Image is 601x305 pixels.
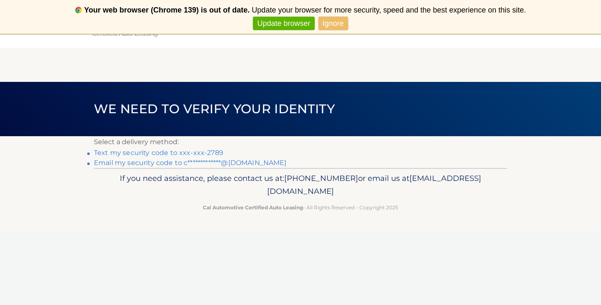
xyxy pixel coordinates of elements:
[99,203,502,212] p: - All Rights Reserved - Copyright 2025
[252,6,526,14] span: Update your browser for more security, speed and the best experience on this site.
[318,17,348,30] a: Ignore
[203,204,303,211] strong: Cal Automotive Certified Auto Leasing
[84,6,250,14] b: Your web browser (Chrome 139) is out of date.
[253,17,314,30] a: Update browser
[94,101,335,117] span: We need to verify your identity
[94,136,507,148] p: Select a delivery method:
[99,172,502,198] p: If you need assistance, please contact us at: or email us at
[284,173,358,183] span: [PHONE_NUMBER]
[94,149,223,157] a: Text my security code to xxx-xxx-2789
